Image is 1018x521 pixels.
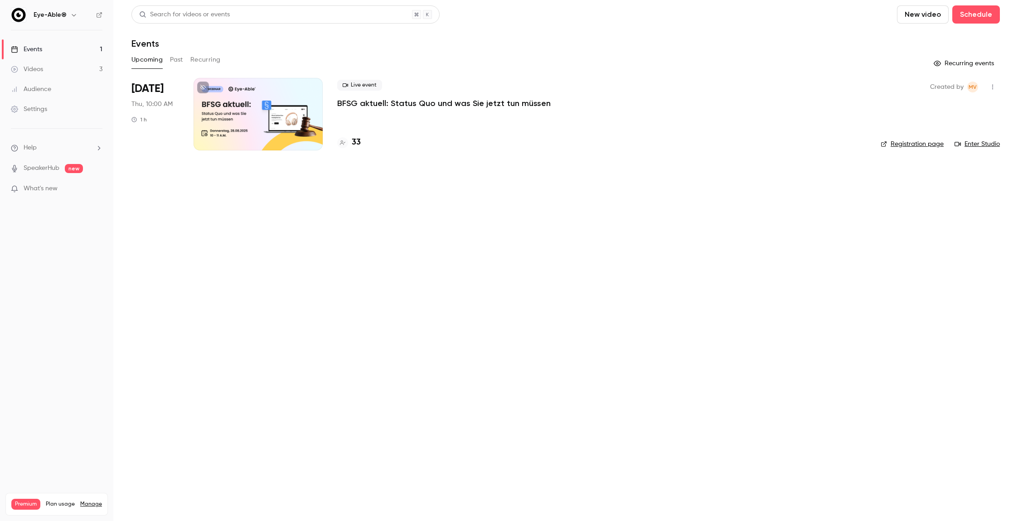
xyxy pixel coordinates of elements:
[170,53,183,67] button: Past
[131,82,164,96] span: [DATE]
[92,185,102,193] iframe: Noticeable Trigger
[131,100,173,109] span: Thu, 10:00 AM
[337,80,382,91] span: Live event
[24,184,58,193] span: What's new
[881,140,944,149] a: Registration page
[955,140,1000,149] a: Enter Studio
[11,45,42,54] div: Events
[967,82,978,92] span: Mahdalena Varchenko
[930,82,964,92] span: Created by
[11,85,51,94] div: Audience
[139,10,230,19] div: Search for videos or events
[337,136,361,149] a: 33
[34,10,67,19] h6: Eye-Able®
[131,78,179,150] div: Aug 28 Thu, 10:00 AM (Europe/Berlin)
[11,8,26,22] img: Eye-Able®
[46,501,75,508] span: Plan usage
[337,98,551,109] a: BFSG aktuell: Status Quo und was Sie jetzt tun müssen
[131,116,147,123] div: 1 h
[897,5,949,24] button: New video
[131,53,163,67] button: Upcoming
[11,105,47,114] div: Settings
[65,164,83,173] span: new
[24,143,37,153] span: Help
[352,136,361,149] h4: 33
[11,143,102,153] li: help-dropdown-opener
[80,501,102,508] a: Manage
[969,82,977,92] span: MV
[952,5,1000,24] button: Schedule
[11,65,43,74] div: Videos
[190,53,221,67] button: Recurring
[930,56,1000,71] button: Recurring events
[131,38,159,49] h1: Events
[11,499,40,510] span: Premium
[24,164,59,173] a: SpeakerHub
